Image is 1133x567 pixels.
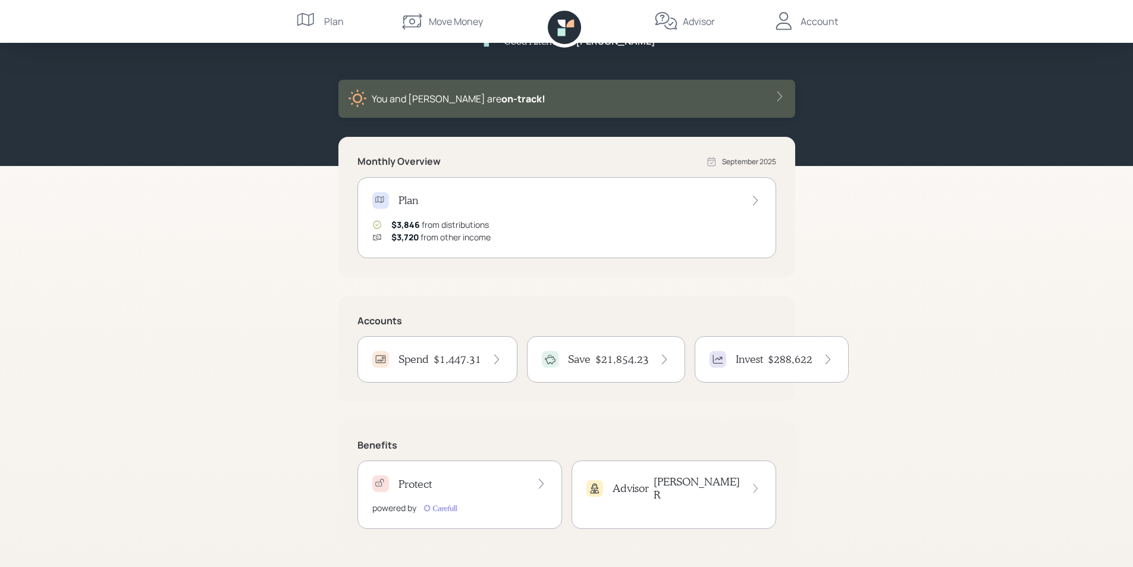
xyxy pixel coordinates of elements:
img: carefull-M2HCGCDH.digested.png [421,502,459,514]
span: $3,720 [391,231,419,243]
h4: [PERSON_NAME] R [654,475,741,501]
h4: $1,447.31 [434,353,481,366]
h5: Accounts [357,315,776,327]
h4: Save [568,353,591,366]
div: from distributions [391,218,489,231]
h4: Invest [736,353,763,366]
h5: Monthly Overview [357,156,441,167]
div: Account [801,14,838,29]
h4: Advisor [613,482,649,495]
h4: $21,854.23 [595,353,649,366]
img: sunny-XHVQM73Q.digested.png [348,89,367,108]
div: Advisor [683,14,715,29]
div: powered by [372,502,416,514]
div: Move Money [429,14,483,29]
h4: Spend [398,353,429,366]
h4: $288,622 [768,353,812,366]
h5: [PERSON_NAME] [576,36,655,47]
h5: Benefits [357,440,776,451]
div: You and [PERSON_NAME] are [372,92,545,106]
span: on‑track! [501,92,545,105]
div: from other income [391,231,491,243]
h4: Protect [398,478,432,491]
div: Plan [324,14,344,29]
h4: Plan [398,194,418,207]
span: $3,846 [391,219,420,230]
h5: Good Afternoon , [504,35,573,46]
div: September 2025 [722,156,776,167]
